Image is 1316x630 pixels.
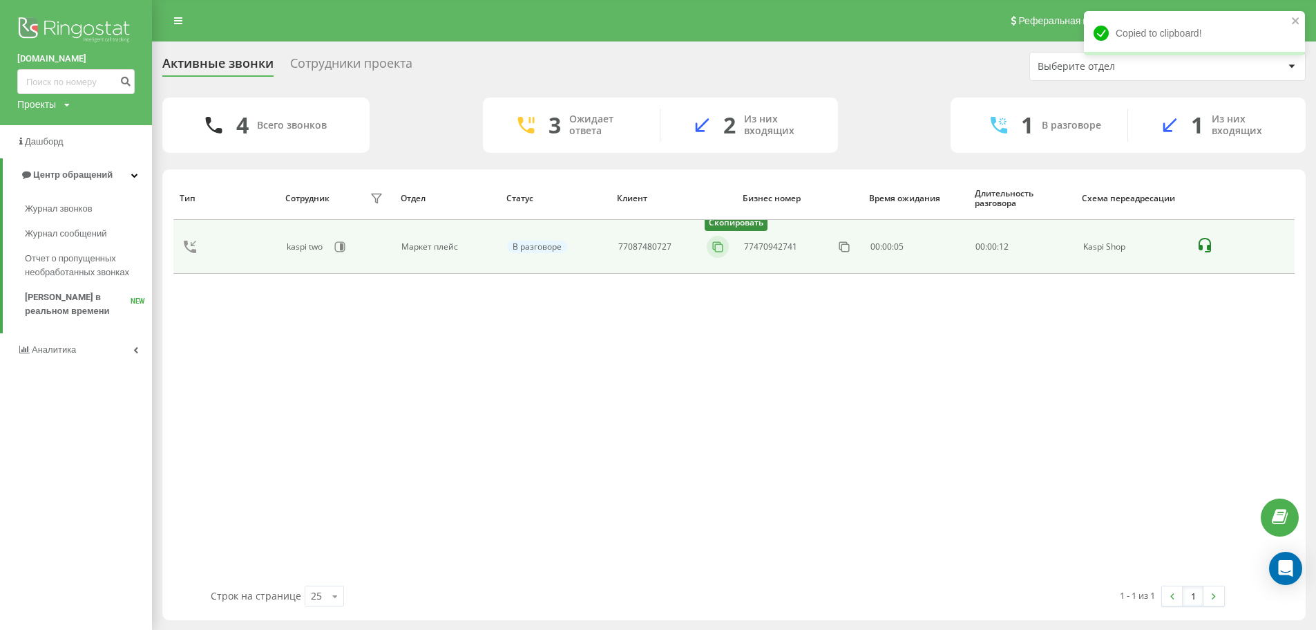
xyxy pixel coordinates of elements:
div: Copied to clipboard! [1084,11,1305,55]
span: 00 [975,241,985,252]
div: Длительность разговора [975,189,1069,209]
div: В разговоре [507,241,567,253]
div: Бизнес номер [743,194,856,203]
div: Сотрудники проекта [290,56,412,77]
span: Отчет о пропущенных необработанных звонках [25,252,145,279]
span: Аналитика [32,344,76,355]
div: Тип [180,194,272,203]
span: [PERSON_NAME] в реальном времени [25,290,131,318]
a: [DOMAIN_NAME] [17,52,135,66]
div: Из них входящих [1212,113,1285,137]
button: close [1291,15,1301,28]
span: 12 [999,241,1009,252]
div: Активные звонки [162,56,274,77]
div: Клиент [617,194,730,203]
div: Выберите отдел [1038,61,1203,73]
div: Скопировать [705,215,767,231]
div: Open Intercom Messenger [1269,552,1302,585]
a: Журнал звонков [25,196,152,221]
div: Kaspi Shop [1083,242,1181,252]
a: Отчет о пропущенных необработанных звонках [25,246,152,285]
div: kaspi two [287,242,326,252]
div: 4 [236,112,249,138]
span: Журнал сообщений [25,227,106,241]
div: Время ожидания [869,194,962,203]
span: Центр обращений [33,169,113,180]
div: 25 [311,589,322,603]
div: Маркет плейс [401,242,492,252]
div: Отдел [401,194,493,203]
span: Строк на странице [211,589,301,602]
div: Статус [506,194,604,203]
div: 3 [549,112,561,138]
input: Поиск по номеру [17,69,135,94]
div: : : [975,242,1009,252]
div: Ожидает ответа [569,113,639,137]
div: Схема переадресации [1082,194,1182,203]
a: Журнал сообщений [25,221,152,246]
div: В разговоре [1042,120,1101,131]
div: 2 [723,112,736,138]
a: 1 [1183,586,1203,606]
div: 77087480727 [618,242,671,252]
a: Центр обращений [3,158,152,192]
span: 00 [987,241,997,252]
span: Журнал звонков [25,202,93,216]
div: 00:00:05 [870,242,961,252]
div: 1 - 1 из 1 [1120,589,1155,602]
div: 77470942741 [744,242,797,252]
span: Дашборд [25,136,64,147]
div: Сотрудник [285,194,330,203]
div: Из них входящих [744,113,817,137]
a: [PERSON_NAME] в реальном времениNEW [25,285,152,324]
span: Реферальная программа [1018,15,1132,26]
div: Всего звонков [257,120,327,131]
div: 1 [1191,112,1203,138]
img: Ringostat logo [17,14,135,48]
div: 1 [1021,112,1033,138]
div: Проекты [17,98,56,111]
